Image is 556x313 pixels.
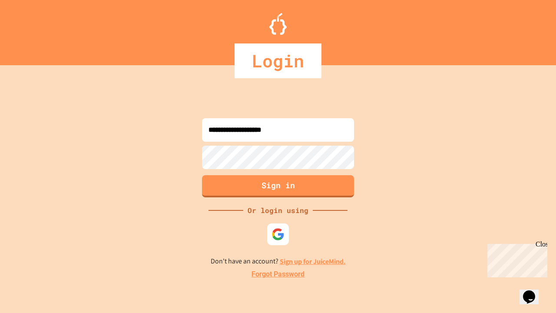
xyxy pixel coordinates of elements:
p: Don't have an account? [211,256,346,267]
div: Chat with us now!Close [3,3,60,55]
a: Sign up for JuiceMind. [280,257,346,266]
div: Login [235,43,321,78]
img: Logo.svg [269,13,287,35]
iframe: chat widget [520,278,547,304]
button: Sign in [202,175,354,197]
a: Forgot Password [252,269,304,280]
div: Or login using [243,205,313,216]
img: google-icon.svg [271,228,285,241]
iframe: chat widget [484,240,547,277]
